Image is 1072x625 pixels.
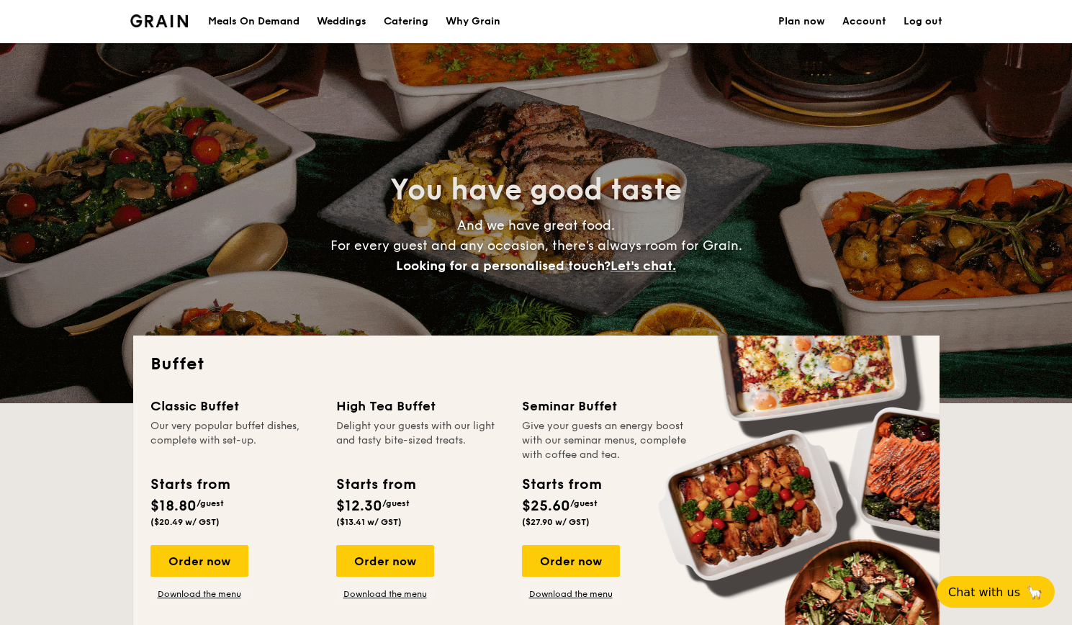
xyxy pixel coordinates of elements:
[150,545,248,577] div: Order now
[390,173,682,207] span: You have good taste
[336,545,434,577] div: Order now
[150,517,220,527] span: ($20.49 w/ GST)
[948,585,1020,599] span: Chat with us
[522,419,690,462] div: Give your guests an energy boost with our seminar menus, complete with coffee and tea.
[937,576,1055,608] button: Chat with us🦙
[611,258,676,274] span: Let's chat.
[382,498,410,508] span: /guest
[522,545,620,577] div: Order now
[336,396,505,416] div: High Tea Buffet
[522,517,590,527] span: ($27.90 w/ GST)
[522,588,620,600] a: Download the menu
[150,353,922,376] h2: Buffet
[396,258,611,274] span: Looking for a personalised touch?
[130,14,189,27] img: Grain
[130,14,189,27] a: Logotype
[197,498,224,508] span: /guest
[150,419,319,462] div: Our very popular buffet dishes, complete with set-up.
[522,396,690,416] div: Seminar Buffet
[336,419,505,462] div: Delight your guests with our light and tasty bite-sized treats.
[336,588,434,600] a: Download the menu
[150,498,197,515] span: $18.80
[330,217,742,274] span: And we have great food. For every guest and any occasion, there’s always room for Grain.
[336,517,402,527] span: ($13.41 w/ GST)
[150,474,229,495] div: Starts from
[150,396,319,416] div: Classic Buffet
[150,588,248,600] a: Download the menu
[336,498,382,515] span: $12.30
[1026,584,1043,601] span: 🦙
[336,474,415,495] div: Starts from
[522,474,600,495] div: Starts from
[522,498,570,515] span: $25.60
[570,498,598,508] span: /guest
